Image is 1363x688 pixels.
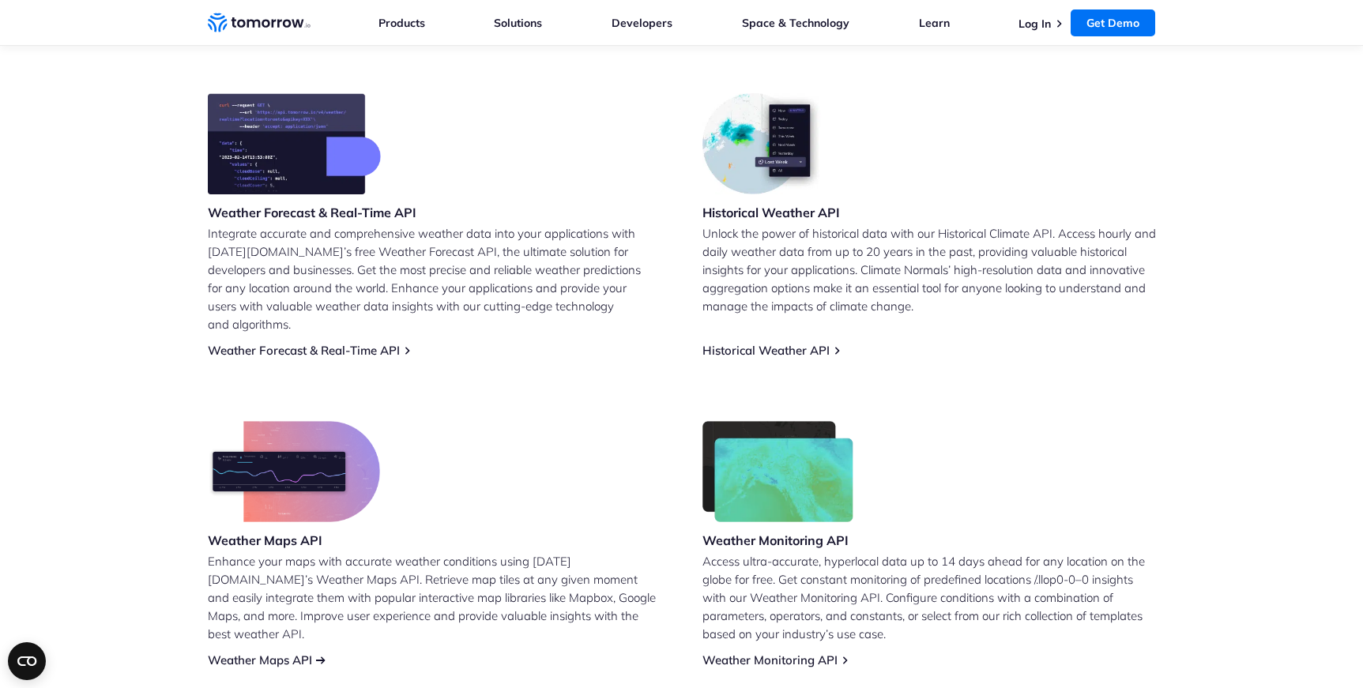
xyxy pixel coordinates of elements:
[208,552,661,643] p: Enhance your maps with accurate weather conditions using [DATE][DOMAIN_NAME]’s Weather Maps API. ...
[702,652,838,667] a: Weather Monitoring API
[378,16,425,30] a: Products
[702,224,1156,315] p: Unlock the power of historical data with our Historical Climate API. Access hourly and daily weat...
[208,343,400,358] a: Weather Forecast & Real-Time API
[208,224,661,333] p: Integrate accurate and comprehensive weather data into your applications with [DATE][DOMAIN_NAME]...
[208,204,416,221] h3: Weather Forecast & Real-Time API
[1018,17,1051,31] a: Log In
[919,16,950,30] a: Learn
[208,652,312,667] a: Weather Maps API
[8,642,46,680] button: Open CMP widget
[1071,9,1155,36] a: Get Demo
[742,16,849,30] a: Space & Technology
[702,532,854,549] h3: Weather Monitoring API
[702,552,1156,643] p: Access ultra-accurate, hyperlocal data up to 14 days ahead for any location on the globe for free...
[208,11,311,35] a: Home link
[612,16,672,30] a: Developers
[702,343,830,358] a: Historical Weather API
[702,204,840,221] h3: Historical Weather API
[208,532,380,549] h3: Weather Maps API
[494,16,542,30] a: Solutions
